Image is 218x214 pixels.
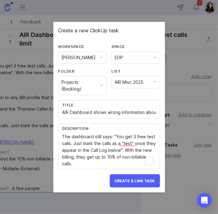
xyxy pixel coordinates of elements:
[62,79,98,92] div: Projects (Backlog)
[62,54,96,61] div: [PERSON_NAME]
[115,79,144,86] div: AIR Misc 2025
[112,69,160,74] div: List
[58,27,160,34] div: Create a new ClickUp task
[62,133,156,167] textarea: To enrich screen reader interactions, please activate Accessibility in Grammarly extension settings
[115,179,155,183] span: Create & Link Task
[58,44,107,49] div: Workspace
[62,103,156,107] div: Title
[112,44,160,49] div: Space
[62,126,156,131] div: Description
[110,174,160,188] button: Create & Link Task
[197,193,212,208] div: Open Intercom Messenger
[115,54,123,61] div: EDP
[58,69,107,74] div: Folder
